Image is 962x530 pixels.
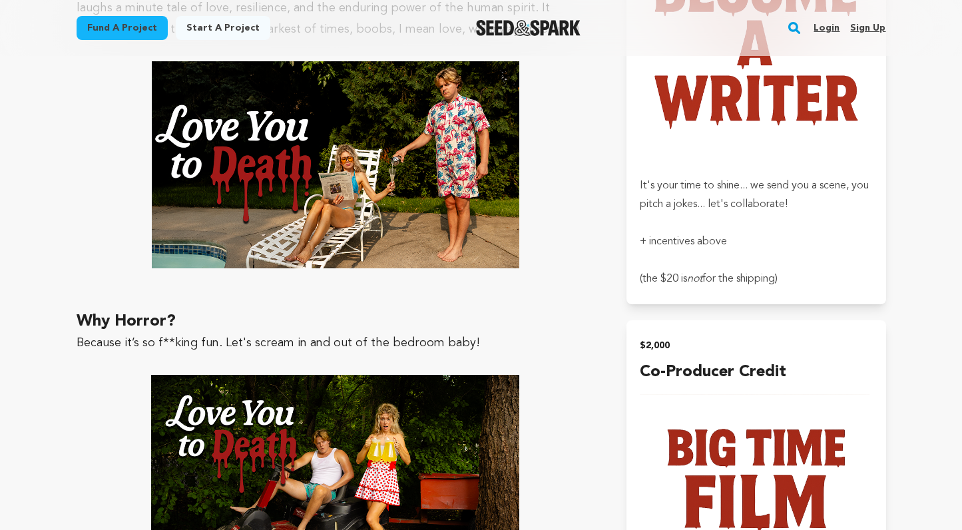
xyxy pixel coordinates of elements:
a: Seed&Spark Homepage [476,20,581,36]
a: Sign up [850,17,885,39]
p: It's your time to shine... we send you a scene, you pitch a jokes... let's collaborate! [640,176,872,214]
em: not [687,274,702,284]
h2: $2,000 [640,336,872,355]
img: 1754346272-pool%20LYTD@0.5x.png [152,61,519,268]
p: (the $20 is for the shipping) [640,270,872,288]
a: Login [814,17,840,39]
p: Because it’s so f**king fun. Let's scream in and out of the bedroom baby! [77,332,595,354]
a: Start a project [176,16,270,40]
h4: Co-Producer Credit [640,360,872,384]
img: Seed&Spark Logo Dark Mode [476,20,581,36]
h2: Why Horror? [77,311,595,332]
p: + incentives above [640,232,872,251]
a: Fund a project [77,16,168,40]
